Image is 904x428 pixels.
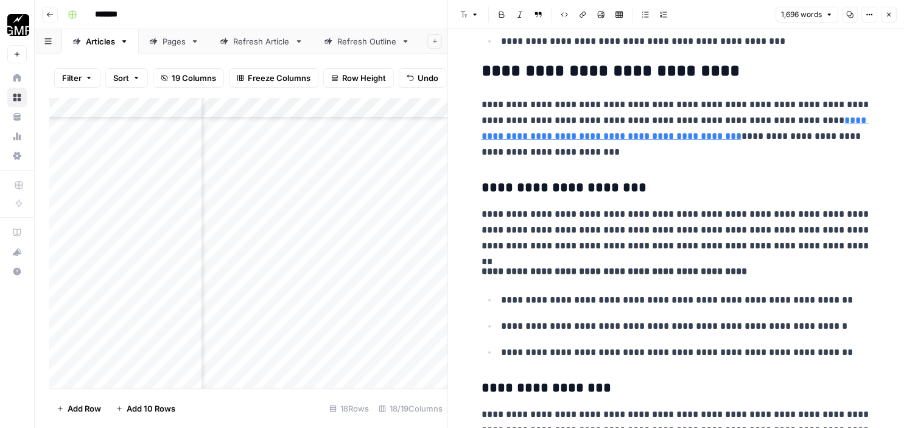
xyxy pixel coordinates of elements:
[172,72,216,84] span: 19 Columns
[233,35,290,47] div: Refresh Article
[337,35,396,47] div: Refresh Outline
[139,29,209,54] a: Pages
[153,68,224,88] button: 19 Columns
[127,402,175,415] span: Add 10 Rows
[7,68,27,88] a: Home
[86,35,115,47] div: Articles
[62,29,139,54] a: Articles
[342,72,386,84] span: Row Height
[374,399,447,418] div: 18/19 Columns
[163,35,186,47] div: Pages
[7,14,29,36] img: Growth Marketing Pro Logo
[7,107,27,127] a: Your Data
[7,10,27,40] button: Workspace: Growth Marketing Pro
[62,72,82,84] span: Filter
[7,223,27,242] a: AirOps Academy
[7,88,27,107] a: Browse
[418,72,438,84] span: Undo
[105,68,148,88] button: Sort
[113,72,129,84] span: Sort
[781,9,822,20] span: 1,696 words
[68,402,101,415] span: Add Row
[314,29,420,54] a: Refresh Outline
[248,72,310,84] span: Freeze Columns
[7,262,27,281] button: Help + Support
[49,399,108,418] button: Add Row
[324,399,374,418] div: 18 Rows
[7,242,27,262] button: What's new?
[54,68,100,88] button: Filter
[8,243,26,261] div: What's new?
[323,68,394,88] button: Row Height
[7,127,27,146] a: Usage
[209,29,314,54] a: Refresh Article
[229,68,318,88] button: Freeze Columns
[7,146,27,166] a: Settings
[108,399,183,418] button: Add 10 Rows
[776,7,838,23] button: 1,696 words
[399,68,446,88] button: Undo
